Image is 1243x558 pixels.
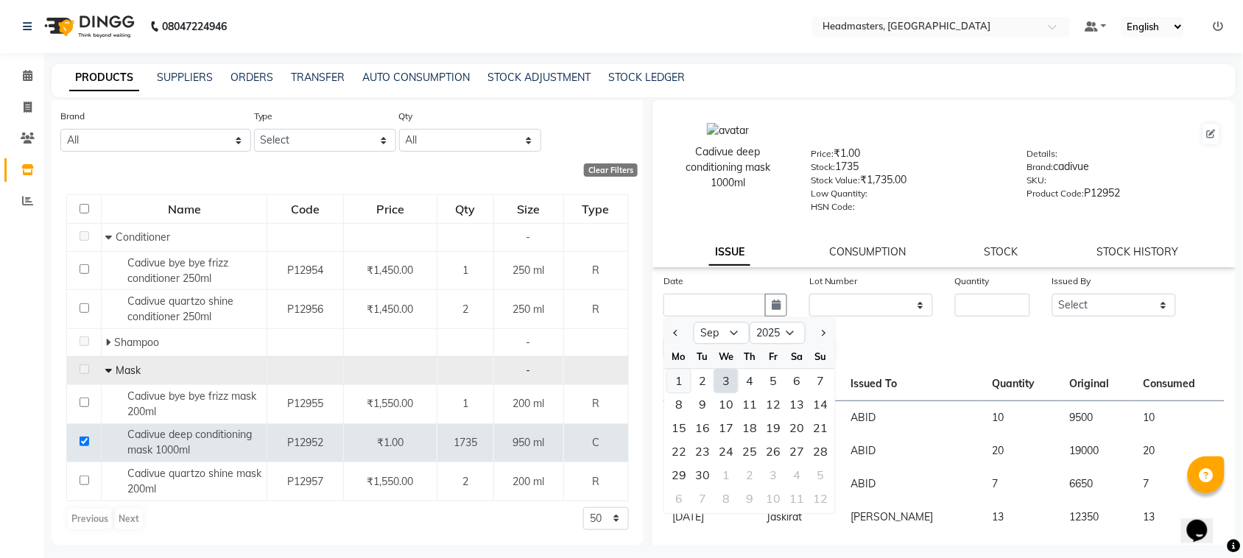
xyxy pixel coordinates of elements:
[761,393,785,417] div: 12
[287,397,323,410] span: P12955
[1135,434,1225,467] td: 20
[254,110,273,123] label: Type
[809,370,832,393] div: Sunday, September 7, 2025
[513,264,544,277] span: 250 ml
[761,440,785,464] div: 26
[1027,160,1054,174] label: Brand:
[714,440,738,464] div: Wednesday, September 24, 2025
[809,393,832,417] div: 14
[709,239,750,266] a: ISSUE
[513,436,544,449] span: 950 ml
[667,393,691,417] div: 8
[811,200,856,213] label: HSN Code:
[842,501,983,534] td: [PERSON_NAME]
[1027,174,1047,187] label: SKU:
[811,159,1005,180] div: 1735
[495,196,563,222] div: Size
[714,487,738,511] div: Wednesday, October 8, 2025
[691,417,714,440] div: Tuesday, September 16, 2025
[127,467,261,495] span: Cadivue quartzo shine mask 200ml
[1061,367,1135,401] th: Original
[1061,401,1135,435] td: 9500
[1181,499,1228,543] iframe: chat widget
[785,440,809,464] div: 27
[667,487,691,511] div: 6
[809,345,832,369] div: Su
[761,370,785,393] div: Friday, September 5, 2025
[287,475,323,488] span: P12957
[157,71,213,84] a: SUPPLIERS
[667,464,691,487] div: Monday, September 29, 2025
[785,370,809,393] div: 6
[750,322,806,345] select: Select year
[738,487,761,511] div: Thursday, October 9, 2025
[707,123,749,138] img: avatar
[116,230,170,244] span: Conditioner
[738,417,761,440] div: 18
[513,397,544,410] span: 200 ml
[454,436,477,449] span: 1735
[367,475,414,488] span: ₹1,550.00
[1135,367,1225,401] th: Consumed
[809,370,832,393] div: 7
[691,440,714,464] div: 23
[663,501,758,534] td: [DATE]
[584,163,638,177] div: Clear Filters
[527,336,531,349] span: -
[667,440,691,464] div: Monday, September 22, 2025
[714,417,738,440] div: Wednesday, September 17, 2025
[462,264,468,277] span: 1
[785,393,809,417] div: 13
[667,464,691,487] div: 29
[105,230,116,244] span: Collapse Row
[785,393,809,417] div: Saturday, September 13, 2025
[691,417,714,440] div: 16
[817,322,829,345] button: Next month
[1097,245,1179,258] a: STOCK HISTORY
[667,370,691,393] div: Monday, September 1, 2025
[785,417,809,440] div: 20
[667,393,691,417] div: Monday, September 8, 2025
[667,144,789,191] div: Cadivue deep conditioning mask 1000ml
[1052,275,1091,288] label: Issued By
[758,501,842,534] td: Jaskirat
[268,196,342,222] div: Code
[694,322,750,345] select: Select month
[738,370,761,393] div: Thursday, September 4, 2025
[592,436,599,449] span: C
[127,294,233,323] span: Cadivue quartzo shine conditioner 250ml
[691,487,714,511] div: Tuesday, October 7, 2025
[60,110,85,123] label: Brand
[527,230,531,244] span: -
[691,464,714,487] div: 30
[592,397,599,410] span: R
[691,370,714,393] div: Tuesday, September 2, 2025
[761,393,785,417] div: Friday, September 12, 2025
[462,303,468,316] span: 2
[829,245,906,258] a: CONSUMPTION
[592,303,599,316] span: R
[785,464,809,487] div: 4
[667,370,691,393] div: 1
[1061,501,1135,534] td: 12350
[714,393,738,417] div: Wednesday, September 10, 2025
[811,174,861,187] label: Stock Value:
[1027,186,1221,206] div: P12952
[809,487,832,511] div: 12
[738,370,761,393] div: 4
[691,345,714,369] div: Tu
[809,440,832,464] div: Sunday, September 28, 2025
[738,464,761,487] div: Thursday, October 2, 2025
[1027,159,1221,180] div: cadivue
[809,417,832,440] div: 21
[738,393,761,417] div: Thursday, September 11, 2025
[809,275,858,288] label: Lot Number
[785,345,809,369] div: Sa
[127,428,252,456] span: Cadivue deep conditioning mask 1000ml
[761,345,785,369] div: Fr
[761,417,785,440] div: Friday, September 19, 2025
[785,440,809,464] div: Saturday, September 27, 2025
[809,464,832,487] div: 5
[127,389,256,418] span: Cadivue bye bye frizz mask 200ml
[738,487,761,511] div: 9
